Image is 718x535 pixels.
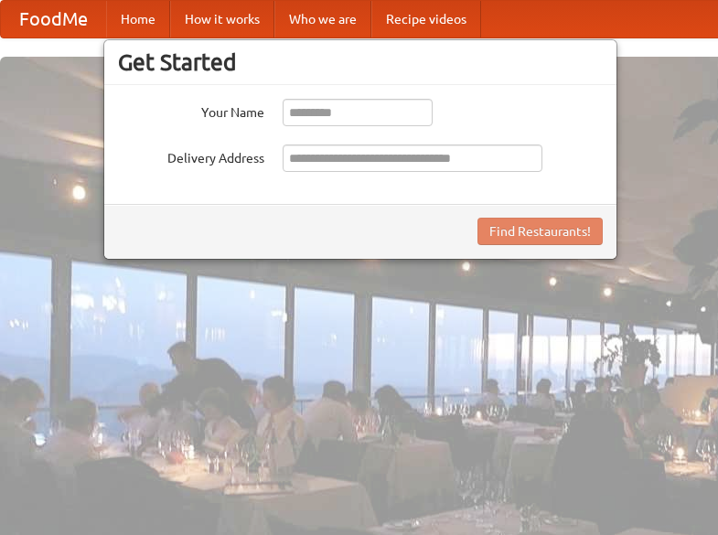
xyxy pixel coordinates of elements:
[118,144,264,167] label: Delivery Address
[274,1,371,37] a: Who we are
[371,1,481,37] a: Recipe videos
[1,1,106,37] a: FoodMe
[106,1,170,37] a: Home
[170,1,274,37] a: How it works
[118,48,603,76] h3: Get Started
[118,99,264,122] label: Your Name
[477,218,603,245] button: Find Restaurants!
